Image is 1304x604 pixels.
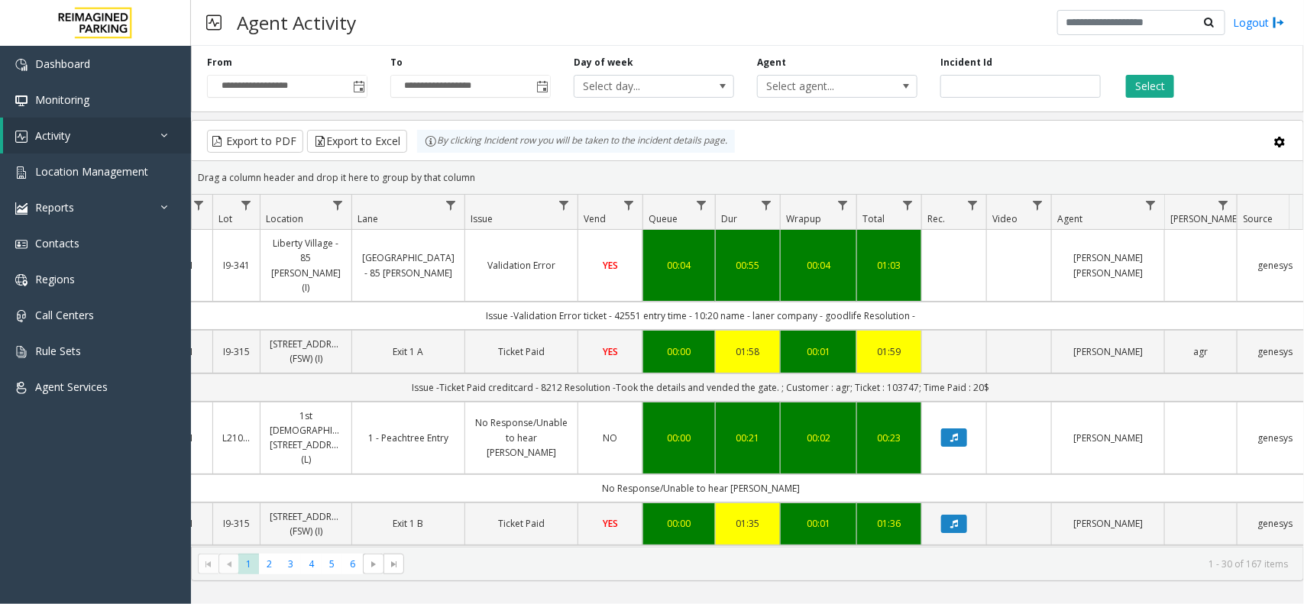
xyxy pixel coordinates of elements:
[1027,195,1048,215] a: Video Filter Menu
[790,258,847,273] div: 00:04
[866,258,912,273] a: 01:03
[474,344,568,359] a: Ticket Paid
[15,166,28,179] img: 'icon'
[15,202,28,215] img: 'icon'
[388,558,400,570] span: Go to the last page
[358,212,378,225] span: Lane
[328,195,348,215] a: Location Filter Menu
[574,76,701,97] span: Select day...
[652,431,706,445] a: 00:00
[307,130,407,153] button: Export to Excel
[725,516,771,531] div: 01:35
[833,195,853,215] a: Wrapup Filter Menu
[361,250,455,279] a: [GEOGRAPHIC_DATA] - 85 [PERSON_NAME]
[236,195,257,215] a: Lot Filter Menu
[266,212,303,225] span: Location
[603,259,618,272] span: YES
[963,195,983,215] a: Rec. Filter Menu
[342,554,363,574] span: Page 6
[587,258,633,273] a: YES
[441,195,461,215] a: Lane Filter Menu
[1247,258,1304,273] a: genesys
[1170,212,1240,225] span: [PERSON_NAME]
[603,517,618,530] span: YES
[866,516,912,531] div: 01:36
[652,258,706,273] a: 00:04
[1126,75,1174,98] button: Select
[413,557,1288,570] kendo-pager-info: 1 - 30 of 167 items
[1061,344,1155,359] a: [PERSON_NAME]
[1061,250,1155,279] a: [PERSON_NAME] [PERSON_NAME]
[207,130,303,153] button: Export to PDF
[222,344,251,359] a: I9-315
[725,258,771,273] a: 00:55
[721,212,737,225] span: Dur
[15,310,28,322] img: 'icon'
[35,164,148,179] span: Location Management
[756,195,777,215] a: Dur Filter Menu
[862,212,885,225] span: Total
[1061,516,1155,531] a: [PERSON_NAME]
[786,212,821,225] span: Wrapup
[301,554,322,574] span: Page 4
[790,431,847,445] div: 00:02
[259,554,280,574] span: Page 2
[35,236,79,250] span: Contacts
[790,516,847,531] div: 00:01
[587,344,633,359] a: YES
[15,238,28,250] img: 'icon'
[361,344,455,359] a: Exit 1 A
[35,200,74,215] span: Reports
[866,431,912,445] a: 00:23
[238,554,259,574] span: Page 1
[35,380,108,394] span: Agent Services
[192,195,1303,547] div: Data table
[1243,212,1273,225] span: Source
[229,4,364,41] h3: Agent Activity
[35,128,70,143] span: Activity
[1233,15,1285,31] a: Logout
[652,516,706,531] a: 00:00
[584,212,606,225] span: Vend
[1141,195,1161,215] a: Agent Filter Menu
[940,56,992,69] label: Incident Id
[322,554,342,574] span: Page 5
[691,195,712,215] a: Queue Filter Menu
[725,431,771,445] div: 00:21
[898,195,918,215] a: Total Filter Menu
[270,509,342,538] a: [STREET_ADDRESS] (FSW) (I)
[603,345,618,358] span: YES
[280,554,301,574] span: Page 3
[206,4,222,41] img: pageIcon
[417,130,735,153] div: By clicking Incident row you will be taken to the incident details page.
[35,92,89,107] span: Monitoring
[383,554,404,575] span: Go to the last page
[619,195,639,215] a: Vend Filter Menu
[218,212,232,225] span: Lot
[15,274,28,286] img: 'icon'
[790,344,847,359] a: 00:01
[725,344,771,359] a: 01:58
[866,344,912,359] a: 01:59
[574,56,633,69] label: Day of week
[992,212,1018,225] span: Video
[474,516,568,531] a: Ticket Paid
[270,337,342,366] a: [STREET_ADDRESS] (FSW) (I)
[15,346,28,358] img: 'icon'
[35,272,75,286] span: Regions
[350,76,367,97] span: Toggle popup
[15,131,28,143] img: 'icon'
[474,415,568,460] a: No Response/Unable to hear [PERSON_NAME]
[1247,344,1304,359] a: genesys
[603,431,618,444] span: NO
[587,431,633,445] a: NO
[222,516,251,531] a: I9-315
[1247,516,1304,531] a: genesys
[192,164,1303,191] div: Drag a column header and drop it here to group by that column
